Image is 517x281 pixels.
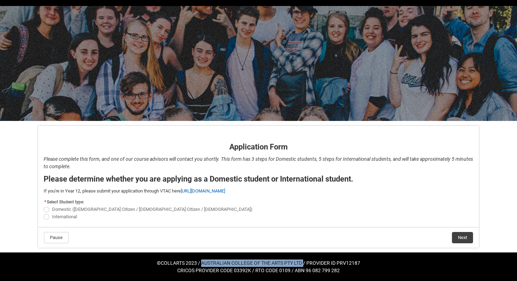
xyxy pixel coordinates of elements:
span: Domestic ([DEMOGRAPHIC_DATA] Citizen / [DEMOGRAPHIC_DATA] Citizen / [DEMOGRAPHIC_DATA]) [52,207,253,212]
p: If you're in Year 12, please submit your application through VTAC here [44,188,473,195]
strong: Application Form [229,142,288,151]
span: International [52,214,77,219]
span: Select Student type: [47,200,84,204]
strong: Please determine whether you are applying as a Domestic student or International student. [44,175,353,183]
button: Pause [44,232,69,243]
em: Please complete this form, and one of our course advisors will contact you shortly. This form has... [44,156,473,169]
abbr: required [44,200,46,204]
a: [URL][DOMAIN_NAME] [181,188,225,194]
button: Next [452,232,473,243]
strong: Application Form - Page 1 [44,130,109,137]
article: REDU_Application_Form_for_Applicant flow [38,125,479,248]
